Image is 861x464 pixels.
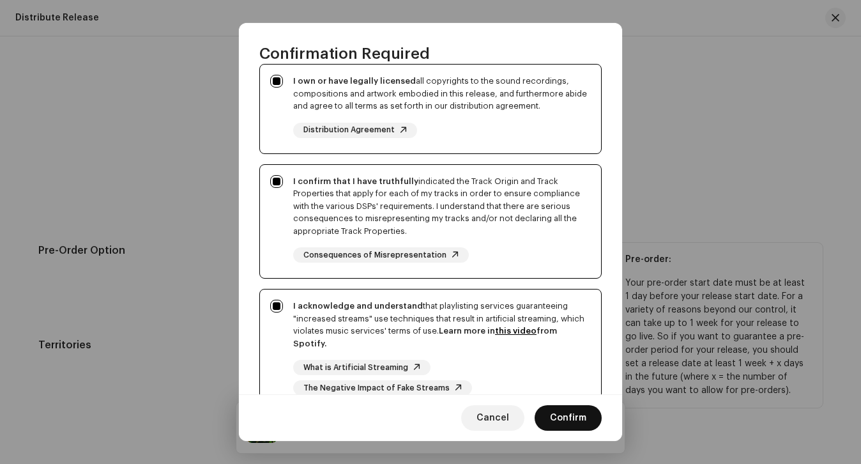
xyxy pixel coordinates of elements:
[550,405,586,431] span: Confirm
[293,302,423,310] strong: I acknowledge and understand
[259,289,602,412] p-togglebutton: I acknowledge and understandthat playlisting services guaranteeing "increased streams" use techni...
[259,164,602,279] p-togglebutton: I confirm that I have truthfullyindicated the Track Origin and Track Properties that apply for ea...
[293,75,591,112] div: all copyrights to the sound recordings, compositions and artwork embodied in this release, and fu...
[303,126,395,134] span: Distribution Agreement
[535,405,602,431] button: Confirm
[476,405,509,431] span: Cancel
[259,43,430,64] span: Confirmation Required
[293,177,418,185] strong: I confirm that I have truthfully
[293,300,591,350] div: that playlisting services guaranteeing "increased streams" use techniques that result in artifici...
[293,327,557,348] strong: Learn more in from Spotify.
[303,251,446,259] span: Consequences of Misrepresentation
[293,175,591,238] div: indicated the Track Origin and Track Properties that apply for each of my tracks in order to ensu...
[303,364,408,372] span: What is Artificial Streaming
[293,77,416,85] strong: I own or have legally licensed
[495,327,537,335] a: this video
[303,384,450,392] span: The Negative Impact of Fake Streams
[259,64,602,154] p-togglebutton: I own or have legally licensedall copyrights to the sound recordings, compositions and artwork em...
[461,405,524,431] button: Cancel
